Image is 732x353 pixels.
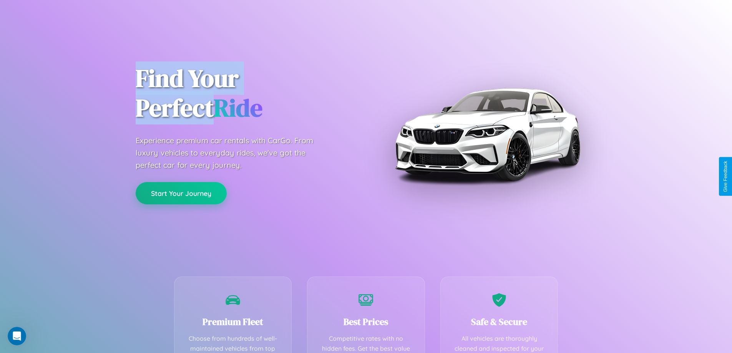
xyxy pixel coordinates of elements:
h3: Best Prices [319,315,413,328]
span: Ride [214,91,262,124]
h3: Premium Fleet [186,315,280,328]
button: Start Your Journey [136,182,227,204]
iframe: Intercom live chat [8,327,26,345]
div: Give Feedback [723,161,728,192]
img: Premium BMW car rental vehicle [391,38,583,230]
p: Experience premium car rentals with CarGo. From luxury vehicles to everyday rides, we've got the ... [136,134,328,171]
h1: Find Your Perfect [136,64,355,123]
h3: Safe & Secure [452,315,546,328]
